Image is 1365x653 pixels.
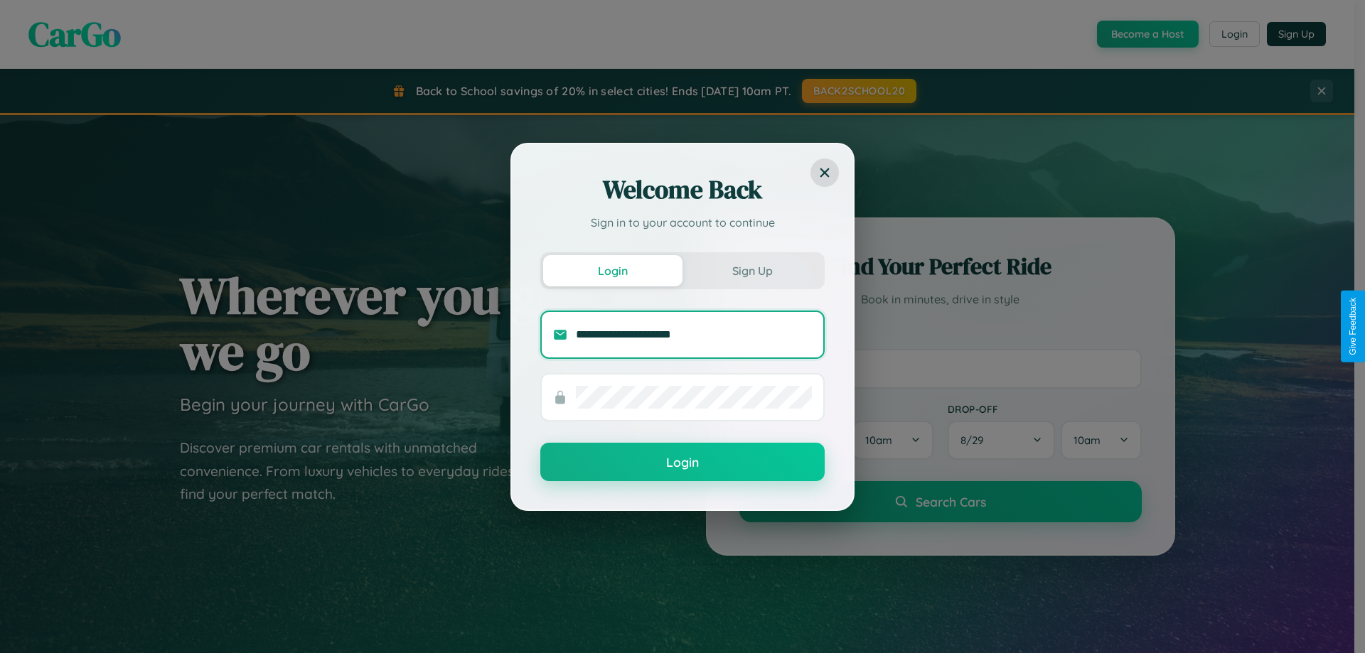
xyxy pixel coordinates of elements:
[540,443,825,481] button: Login
[540,173,825,207] h2: Welcome Back
[543,255,682,286] button: Login
[682,255,822,286] button: Sign Up
[1348,298,1358,355] div: Give Feedback
[540,214,825,231] p: Sign in to your account to continue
